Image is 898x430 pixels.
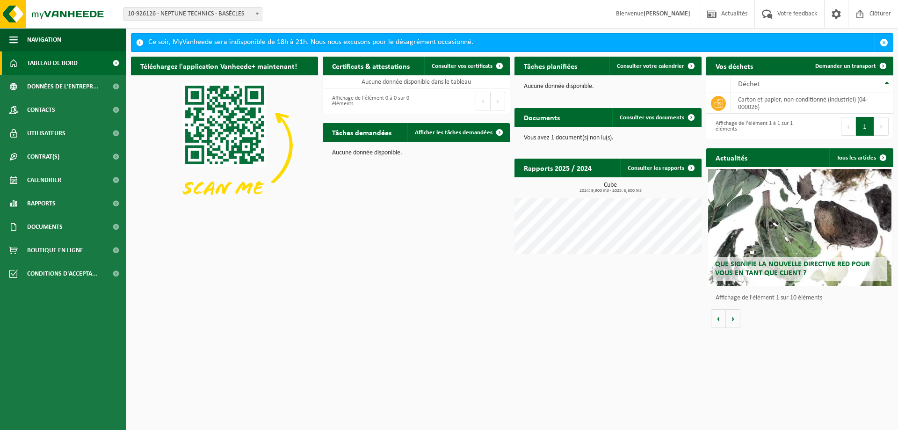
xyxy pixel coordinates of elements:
span: Utilisateurs [27,122,65,145]
td: Aucune donnée disponible dans le tableau [323,75,510,88]
span: Consulter vos certificats [432,63,492,69]
div: Ce soir, MyVanheede sera indisponible de 18h à 21h. Nous nous excusons pour le désagrément occasi... [148,34,875,51]
p: Vous avez 1 document(s) non lu(s). [524,135,692,141]
span: Données de l'entrepr... [27,75,99,98]
h2: Rapports 2025 / 2024 [514,159,601,177]
span: Documents [27,215,63,239]
h2: Certificats & attestations [323,57,419,75]
a: Afficher les tâches demandées [407,123,509,142]
button: Previous [476,92,491,110]
p: Aucune donnée disponible. [332,150,500,156]
h2: Téléchargez l'application Vanheede+ maintenant! [131,57,306,75]
span: Consulter votre calendrier [617,63,684,69]
h2: Actualités [706,148,757,167]
span: Contrat(s) [27,145,59,168]
h2: Tâches planifiées [514,57,587,75]
a: Consulter les rapports [620,159,701,177]
h2: Documents [514,108,569,126]
td: carton et papier, non-conditionné (industriel) (04-000026) [731,93,893,114]
button: Volgende [726,309,740,328]
span: Calendrier [27,168,61,192]
div: Affichage de l'élément 1 à 1 sur 1 éléments [711,116,795,137]
span: Rapports [27,192,56,215]
span: 2024: 9,900 m3 - 2025: 6,600 m3 [519,189,702,193]
span: Tableau de bord [27,51,78,75]
span: Afficher les tâches demandées [415,130,492,136]
span: 10-926126 - NEPTUNE TECHNICS - BASÈCLES [123,7,262,21]
h3: Cube [519,182,702,193]
span: Contacts [27,98,55,122]
span: Boutique en ligne [27,239,83,262]
button: 1 [856,117,874,136]
span: Demander un transport [815,63,876,69]
span: Déchet [738,80,760,88]
a: Consulter vos documents [612,108,701,127]
span: Que signifie la nouvelle directive RED pour vous en tant que client ? [715,261,870,277]
button: Next [874,117,889,136]
a: Demander un transport [808,57,892,75]
div: Affichage de l'élément 0 à 0 sur 0 éléments [327,91,412,111]
img: Download de VHEPlus App [131,75,318,216]
a: Consulter votre calendrier [609,57,701,75]
a: Que signifie la nouvelle directive RED pour vous en tant que client ? [708,169,891,286]
span: Navigation [27,28,61,51]
a: Tous les articles [829,148,892,167]
span: 10-926126 - NEPTUNE TECHNICS - BASÈCLES [124,7,262,21]
h2: Vos déchets [706,57,762,75]
a: Consulter vos certificats [424,57,509,75]
h2: Tâches demandées [323,123,401,141]
button: Previous [841,117,856,136]
strong: [PERSON_NAME] [644,10,690,17]
button: Next [491,92,505,110]
p: Affichage de l'élément 1 sur 10 éléments [716,295,889,301]
span: Consulter vos documents [620,115,684,121]
p: Aucune donnée disponible. [524,83,692,90]
button: Vorige [711,309,726,328]
span: Conditions d'accepta... [27,262,98,285]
